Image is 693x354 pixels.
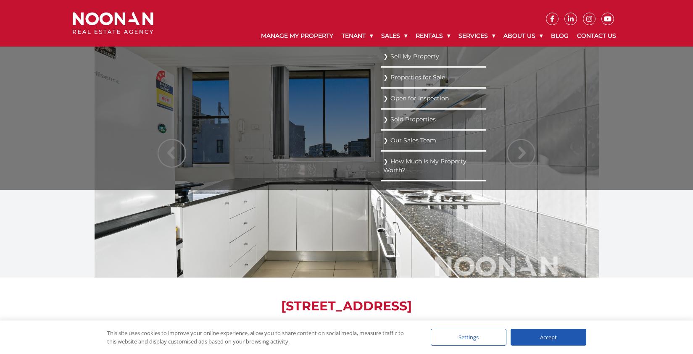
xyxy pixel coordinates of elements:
a: Manage My Property [257,25,337,47]
div: This site uses cookies to improve your online experience, allow you to share content on social me... [107,329,414,346]
a: Open for Inspection [383,93,484,104]
a: Sales [377,25,411,47]
a: Services [454,25,499,47]
a: About Us [499,25,547,47]
a: Contact Us [573,25,620,47]
div: Settings [431,329,506,346]
a: How Much is My Property Worth? [383,156,484,176]
a: Sold Properties [383,114,484,125]
a: Properties for Sale [383,72,484,83]
a: Our Sales Team [383,135,484,146]
a: Tenant [337,25,377,47]
h1: [STREET_ADDRESS] [95,299,599,314]
a: Sell My Property [383,51,484,62]
a: Blog [547,25,573,47]
img: Noonan Real Estate Agency [73,12,153,34]
a: Rentals [411,25,454,47]
div: Accept [511,329,586,346]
